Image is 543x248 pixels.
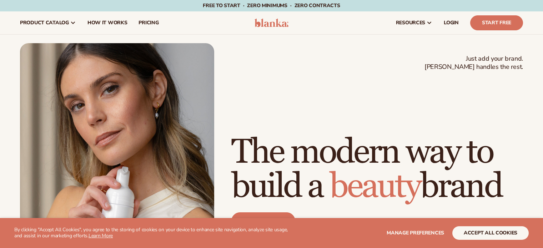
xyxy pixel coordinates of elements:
span: Just add your brand. [PERSON_NAME] handles the rest. [424,55,523,71]
span: Free to start · ZERO minimums · ZERO contracts [203,2,340,9]
a: Learn More [89,232,113,239]
span: How It Works [87,20,127,26]
span: LOGIN [444,20,459,26]
p: By clicking "Accept All Cookies", you agree to the storing of cookies on your device to enhance s... [14,227,296,239]
span: product catalog [20,20,69,26]
a: pricing [133,11,164,34]
span: pricing [139,20,159,26]
a: Start Free [470,15,523,30]
a: How It Works [82,11,133,34]
a: Start free [231,212,295,229]
a: product catalog [14,11,82,34]
h1: The modern way to build a brand [231,135,523,204]
button: Manage preferences [387,226,444,240]
a: LOGIN [438,11,464,34]
img: logo [255,19,288,27]
span: resources [396,20,425,26]
span: Manage preferences [387,229,444,236]
span: beauty [330,166,420,207]
a: resources [390,11,438,34]
button: accept all cookies [452,226,529,240]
